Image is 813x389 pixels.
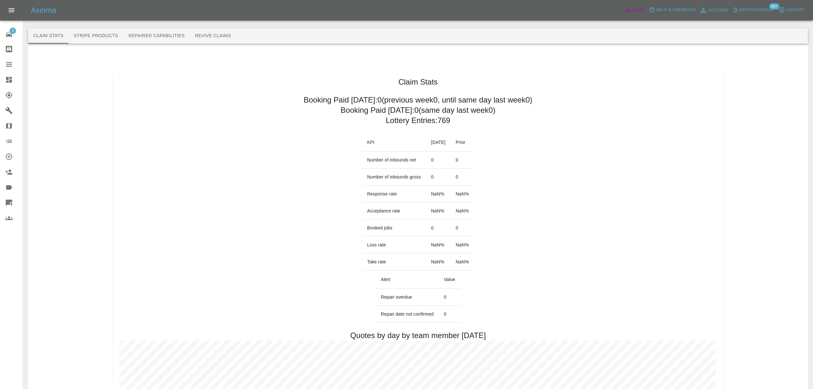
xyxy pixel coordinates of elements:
td: NaN % [426,253,451,270]
span: Notifications [739,6,773,14]
a: Admin [623,5,648,15]
th: [DATE] [426,133,451,152]
td: Repair overdue [376,289,439,306]
h2: Quotes by day by team member [DATE] [350,330,486,341]
td: NaN % [426,203,451,219]
button: Open drawer [4,3,19,18]
td: NaN % [451,203,474,219]
td: NaN % [451,236,474,253]
button: Help & Feedback [647,5,697,15]
h2: Booking Paid [DATE]: 0 (same day last week 0 ) [341,105,495,115]
td: NaN % [426,186,451,203]
button: Notifications [731,5,774,15]
span: Help & Feedback [656,6,696,14]
td: 0 [451,169,474,186]
td: Number of inbounds gross [362,169,426,186]
th: Alert [376,270,439,289]
button: Stripe Products [68,28,123,44]
td: Acceptance rate [362,203,426,219]
td: 0 [439,306,461,323]
h1: Claim Stats [398,77,438,87]
h2: Booking Paid [DATE]: 0 (previous week 0 , until same day last week 0 ) [304,95,533,105]
td: Take rate [362,253,426,270]
td: 0 [426,219,451,236]
td: 0 [451,219,474,236]
span: Logout [785,6,804,14]
button: Revive Claims [190,28,236,44]
a: Account [698,5,731,15]
td: 0 [426,152,451,169]
td: NaN % [451,253,474,270]
td: NaN % [451,186,474,203]
td: 0 [426,169,451,186]
td: Response rate [362,186,426,203]
td: Repair date not confirmed [376,306,439,323]
th: Prior [451,133,474,152]
td: Number of inbounds net [362,152,426,169]
td: 0 [439,289,461,306]
td: 0 [451,152,474,169]
td: Loss rate [362,236,426,253]
button: Logout [777,5,805,15]
span: 99+ [769,3,779,10]
h5: Axioma [31,5,56,15]
button: Repairer Capabilities [123,28,190,44]
h2: Lottery Entries: 769 [386,115,450,126]
th: Value [439,270,461,289]
span: Admin [632,6,646,14]
span: 2 [10,28,16,34]
th: KPI [362,133,426,152]
td: Booked jobs [362,219,426,236]
button: Claim Stats [28,28,68,44]
span: Account [708,7,729,14]
td: NaN % [426,236,451,253]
